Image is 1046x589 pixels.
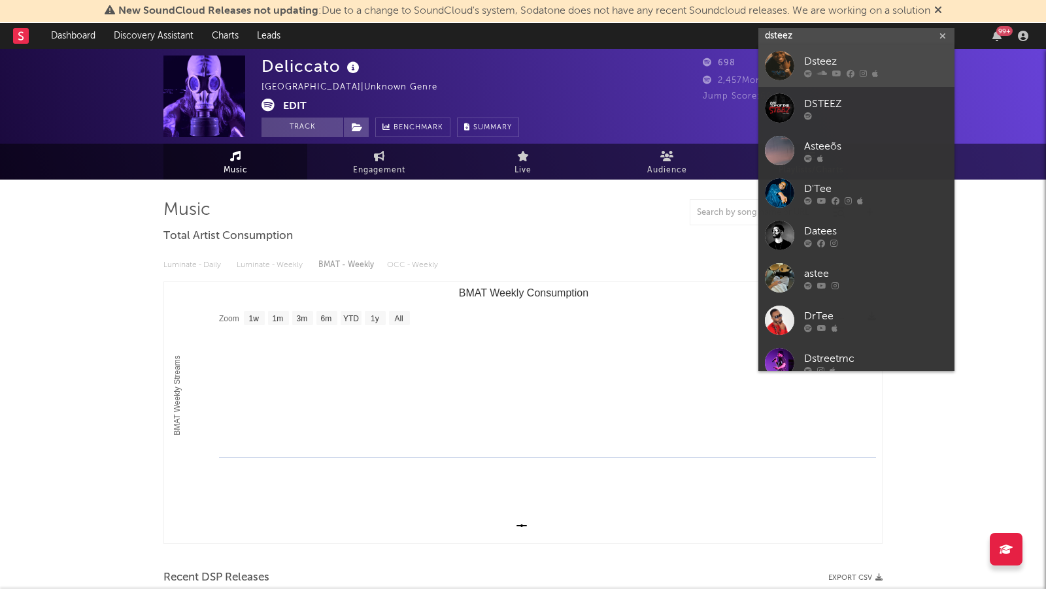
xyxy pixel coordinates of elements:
[804,309,948,325] div: DrTee
[758,214,954,257] a: Datees
[703,92,781,101] span: Jump Score: 60.6
[804,351,948,367] div: Dstreetmc
[828,574,883,582] button: Export CSV
[459,287,588,298] text: BMAT Weekly Consumption
[996,26,1013,36] div: 99 +
[515,163,531,178] span: Live
[321,314,332,323] text: 6m
[273,314,284,323] text: 1m
[343,314,359,323] text: YTD
[163,229,293,244] span: Total Artist Consumption
[118,6,318,16] span: New SoundCloud Releases not updating
[203,23,248,49] a: Charts
[758,342,954,384] a: Dstreetmc
[164,282,883,543] svg: BMAT Weekly Consumption
[804,54,948,70] div: Dsteez
[261,56,363,77] div: Deliccato
[758,299,954,342] a: DrTee
[758,44,954,87] a: Dsteez
[283,99,307,115] button: Edit
[451,144,595,180] a: Live
[758,257,954,299] a: astee
[473,124,512,131] span: Summary
[739,144,883,180] a: Playlists/Charts
[249,314,260,323] text: 1w
[804,266,948,282] div: astee
[297,314,308,323] text: 3m
[248,23,290,49] a: Leads
[163,144,307,180] a: Music
[595,144,739,180] a: Audience
[353,163,405,178] span: Engagement
[758,28,954,44] input: Search for artists
[804,224,948,240] div: Datees
[934,6,942,16] span: Dismiss
[690,208,828,218] input: Search by song name or URL
[224,163,248,178] span: Music
[219,314,239,323] text: Zoom
[371,314,379,323] text: 1y
[105,23,203,49] a: Discovery Assistant
[758,172,954,214] a: D'Tee
[758,129,954,172] a: Asteeõs
[118,6,930,16] span: : Due to a change to SoundCloud's system, Sodatone does not have any recent Soundcloud releases. ...
[394,120,443,136] span: Benchmark
[375,118,450,137] a: Benchmark
[173,355,182,436] text: BMAT Weekly Streams
[457,118,519,137] button: Summary
[163,570,269,586] span: Recent DSP Releases
[261,118,343,137] button: Track
[703,76,822,85] span: 2,457 Monthly Listeners
[758,87,954,129] a: DSTEEZ
[42,23,105,49] a: Dashboard
[261,80,452,95] div: [GEOGRAPHIC_DATA] | Unknown Genre
[647,163,687,178] span: Audience
[394,314,403,323] text: All
[307,144,451,180] a: Engagement
[703,59,735,67] span: 698
[804,139,948,155] div: Asteeõs
[804,97,948,112] div: DSTEEZ
[804,182,948,197] div: D'Tee
[992,31,1002,41] button: 99+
